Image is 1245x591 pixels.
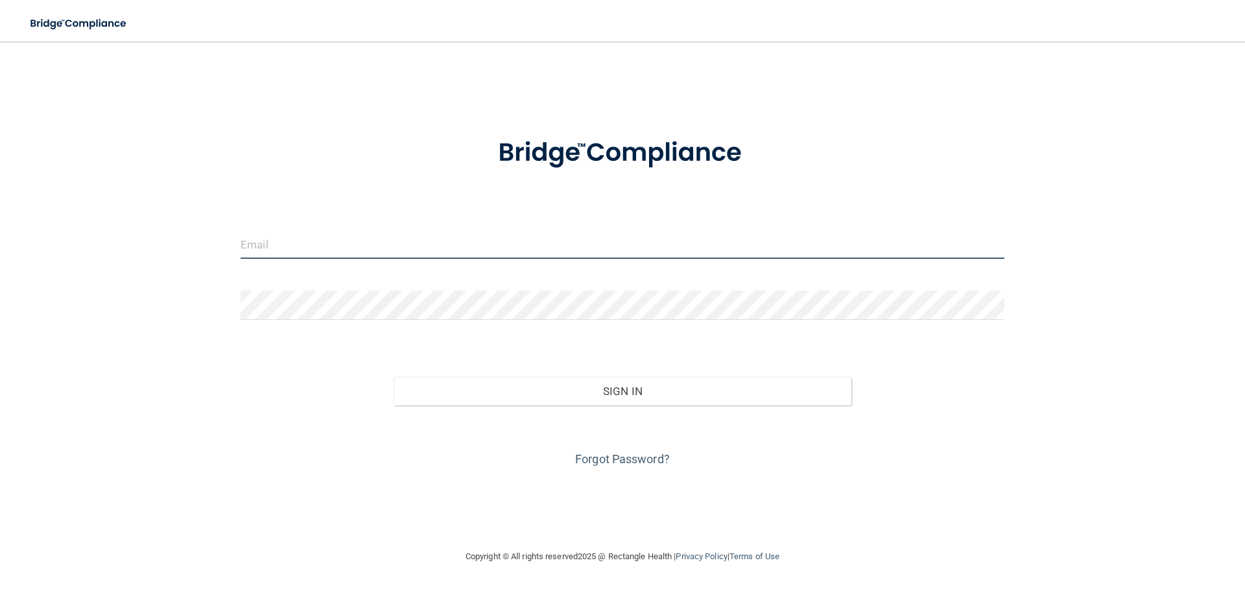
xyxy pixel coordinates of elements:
[394,377,852,405] button: Sign In
[729,551,779,561] a: Terms of Use
[386,536,859,577] div: Copyright © All rights reserved 2025 @ Rectangle Health | |
[19,10,139,37] img: bridge_compliance_login_screen.278c3ca4.svg
[241,230,1004,259] input: Email
[575,452,670,466] a: Forgot Password?
[471,119,774,187] img: bridge_compliance_login_screen.278c3ca4.svg
[676,551,727,561] a: Privacy Policy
